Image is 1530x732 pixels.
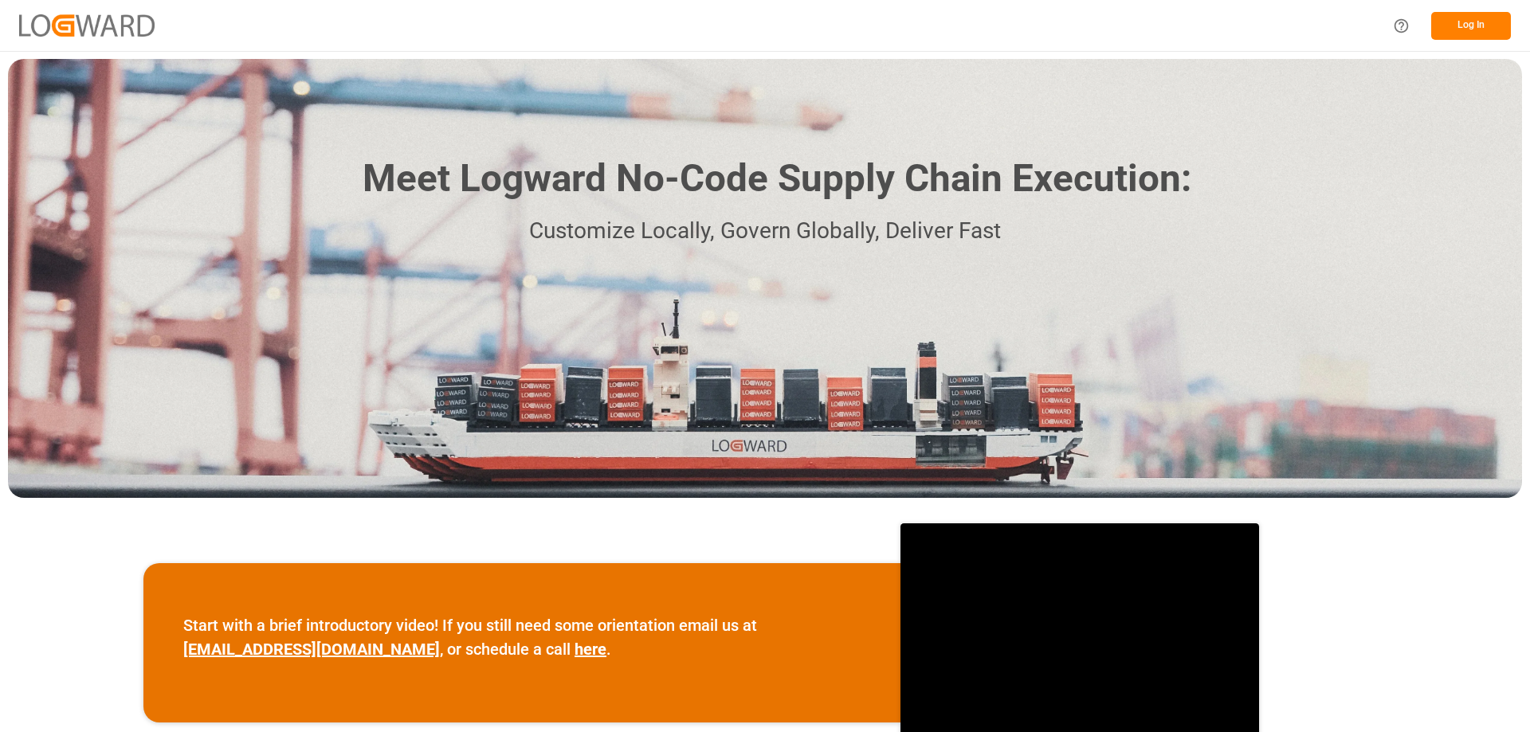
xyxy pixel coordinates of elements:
[19,14,155,36] img: Logward_new_orange.png
[575,640,606,659] a: here
[339,213,1191,249] p: Customize Locally, Govern Globally, Deliver Fast
[183,640,440,659] a: [EMAIL_ADDRESS][DOMAIN_NAME]
[183,613,861,661] p: Start with a brief introductory video! If you still need some orientation email us at , or schedu...
[363,151,1191,207] h1: Meet Logward No-Code Supply Chain Execution:
[1431,12,1511,40] button: Log In
[1383,8,1419,44] button: Help Center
